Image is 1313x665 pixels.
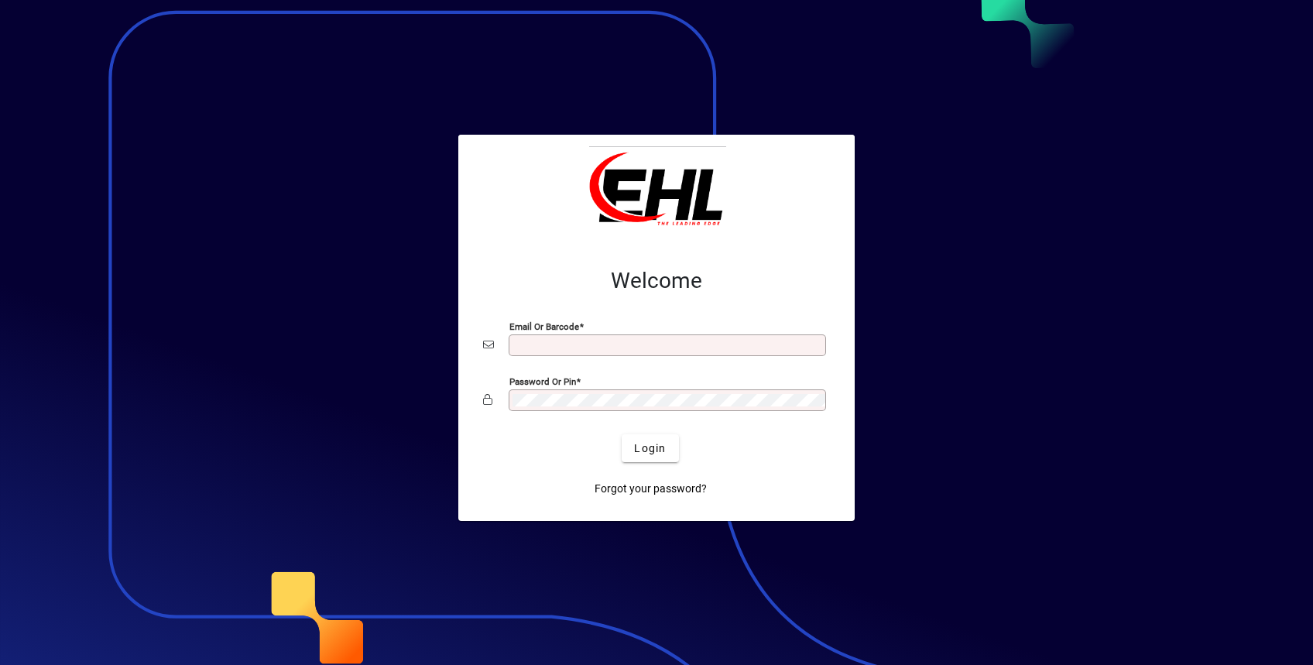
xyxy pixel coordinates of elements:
[509,321,579,332] mat-label: Email or Barcode
[622,434,678,462] button: Login
[634,440,666,457] span: Login
[483,268,830,294] h2: Welcome
[588,475,713,502] a: Forgot your password?
[595,481,707,497] span: Forgot your password?
[509,376,576,387] mat-label: Password or Pin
